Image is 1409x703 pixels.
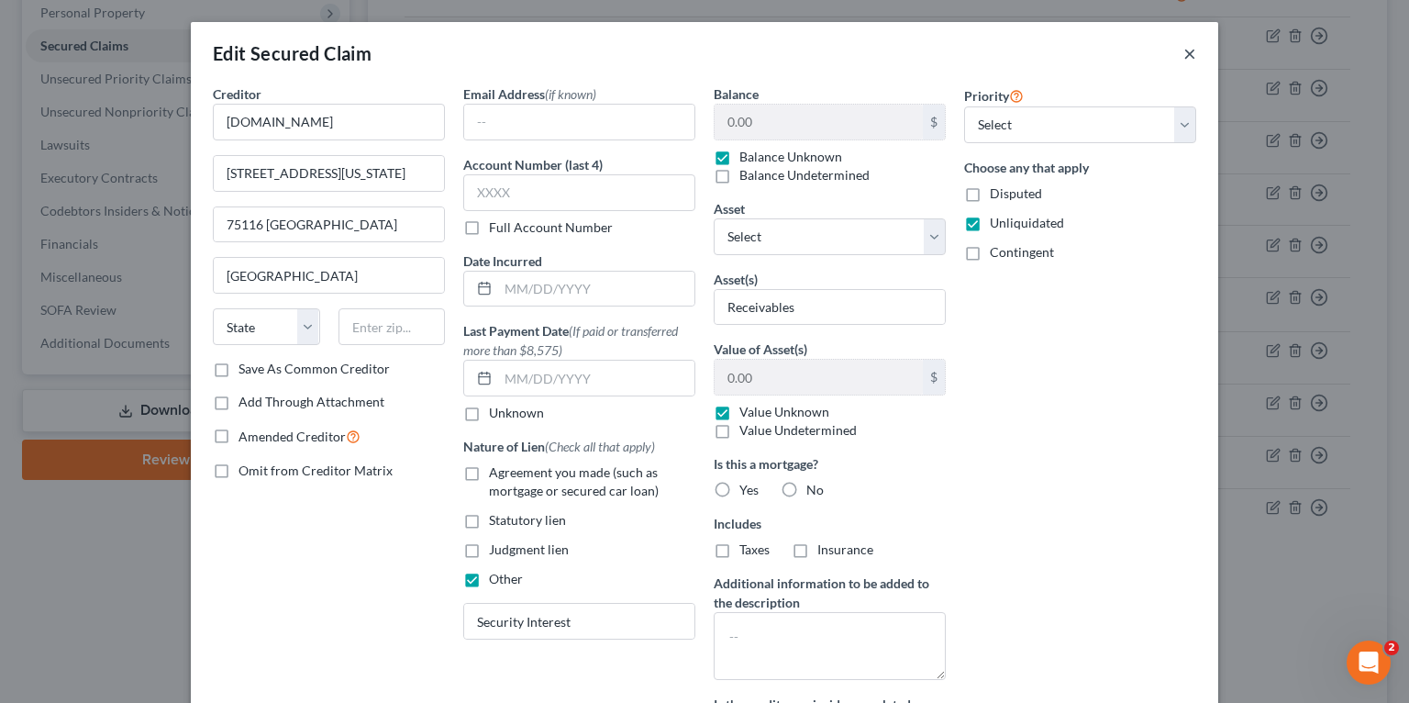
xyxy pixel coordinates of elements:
[463,323,678,358] span: (If paid or transferred more than $8,575)
[923,105,945,139] div: $
[239,463,393,478] span: Omit from Creditor Matrix
[338,308,446,345] input: Enter zip...
[1384,641,1399,655] span: 2
[990,215,1064,230] span: Unliquidated
[545,86,596,102] span: (if known)
[489,464,659,498] span: Agreement you made (such as mortgage or secured car loan)
[739,482,759,497] span: Yes
[498,361,694,396] input: MM/DD/YYYY
[739,421,857,440] label: Value Undetermined
[715,105,923,139] input: 0.00
[1347,641,1391,685] iframe: Intercom live chat
[714,454,946,474] label: Is this a mortgage?
[463,321,695,360] label: Last Payment Date
[463,155,603,174] label: Account Number (last 4)
[739,166,870,184] label: Balance Undetermined
[714,574,946,612] label: Additional information to be added to the description
[990,244,1054,260] span: Contingent
[489,571,523,586] span: Other
[213,40,372,66] div: Edit Secured Claim
[714,84,759,104] label: Balance
[489,541,569,557] span: Judgment lien
[923,360,945,395] div: $
[545,439,655,454] span: (Check all that apply)
[214,207,444,242] input: Apt, Suite, etc...
[715,290,945,325] input: Specify...
[817,541,873,557] span: Insurance
[498,272,694,307] input: MM/DD/YYYY
[990,185,1042,201] span: Disputed
[213,104,445,140] input: Search creditor by name...
[463,174,695,211] input: XXXX
[714,201,745,217] span: Asset
[739,541,770,557] span: Taxes
[964,158,1196,177] label: Choose any that apply
[463,437,655,456] label: Nature of Lien
[239,429,346,444] span: Amended Creditor
[239,360,390,378] label: Save As Common Creditor
[714,270,758,289] label: Asset(s)
[464,105,694,139] input: --
[463,251,542,271] label: Date Incurred
[964,84,1024,106] label: Priority
[715,360,923,395] input: 0.00
[213,86,261,102] span: Creditor
[489,512,566,528] span: Statutory lien
[806,482,824,497] span: No
[739,403,829,421] label: Value Unknown
[239,393,384,411] label: Add Through Attachment
[714,514,946,533] label: Includes
[489,218,613,237] label: Full Account Number
[463,84,596,104] label: Email Address
[714,340,807,359] label: Value of Asset(s)
[214,258,444,293] input: Enter city...
[464,604,694,639] input: Specify...
[739,148,842,166] label: Balance Unknown
[1183,42,1196,64] button: ×
[489,404,544,422] label: Unknown
[214,156,444,191] input: Enter address...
